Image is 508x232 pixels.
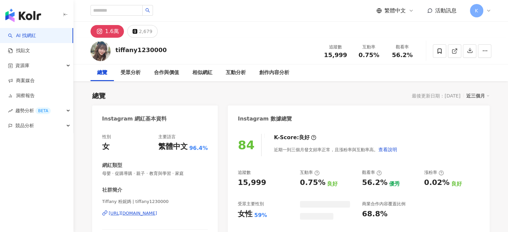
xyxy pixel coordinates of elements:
span: 活動訊息 [435,7,457,14]
div: 創作內容分析 [259,69,289,77]
div: 漲粉率 [424,170,444,176]
div: 0.75% [300,178,325,188]
div: 56.2% [362,178,387,188]
div: 59% [254,212,267,219]
div: BETA [35,107,51,114]
span: Tiffany 粉妮媽 | tiffany1230000 [102,199,208,205]
div: 互動分析 [226,69,246,77]
span: 資源庫 [15,58,29,73]
div: 相似網紅 [192,69,212,77]
div: 良好 [451,180,462,188]
div: 互動率 [300,170,320,176]
div: 總覽 [92,91,106,100]
span: 96.4% [189,145,208,152]
div: 主要語言 [158,134,176,140]
div: 0.02% [424,178,450,188]
div: 84 [238,138,255,152]
div: 近三個月 [466,91,490,100]
div: tiffany1230000 [116,46,167,54]
div: K-Score : [274,134,316,141]
div: 社群簡介 [102,187,122,194]
div: [URL][DOMAIN_NAME] [109,210,157,216]
span: 趨勢分析 [15,103,51,118]
span: 查看說明 [378,147,397,152]
span: 母嬰 · 促購導購 · 親子 · 教育與學習 · 家庭 [102,171,208,177]
div: 最後更新日期：[DATE] [412,93,460,98]
div: 1.6萬 [105,27,119,36]
a: searchAI 找網紅 [8,32,36,39]
div: 良好 [327,180,338,188]
a: 洞察報告 [8,92,35,99]
div: 追蹤數 [323,44,348,50]
div: 近期一到三個月發文頻率正常，且漲粉率與互動率高。 [274,143,397,156]
a: [URL][DOMAIN_NAME] [102,210,208,216]
a: 找貼文 [8,47,30,54]
img: logo [5,9,41,22]
div: 性別 [102,134,111,140]
div: Instagram 數據總覽 [238,115,292,123]
div: 受眾主要性別 [238,201,264,207]
div: 追蹤數 [238,170,251,176]
div: 觀看率 [390,44,415,50]
div: 合作與價值 [154,69,179,77]
div: 68.8% [362,209,387,219]
span: 15,999 [324,51,347,58]
span: 0.75% [358,52,379,58]
div: 總覽 [97,69,107,77]
div: 優秀 [389,180,400,188]
div: 商業合作內容覆蓋比例 [362,201,405,207]
div: 2,679 [139,27,152,36]
div: Instagram 網紅基本資料 [102,115,167,123]
div: 良好 [299,134,310,141]
span: 56.2% [392,52,412,58]
img: KOL Avatar [91,41,111,61]
button: 查看說明 [378,143,397,156]
span: rise [8,108,13,113]
span: 繁體中文 [384,7,406,14]
div: 互動率 [356,44,382,50]
a: 商案媒合 [8,77,35,84]
button: 2,679 [127,25,158,38]
div: 女 [102,142,110,152]
div: 繁體中文 [158,142,188,152]
div: 受眾分析 [121,69,141,77]
span: K [475,7,478,14]
div: 15,999 [238,178,266,188]
div: 女性 [238,209,252,219]
span: 競品分析 [15,118,34,133]
span: search [145,8,150,13]
button: 1.6萬 [91,25,124,38]
div: 觀看率 [362,170,382,176]
div: 網紅類型 [102,162,122,169]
